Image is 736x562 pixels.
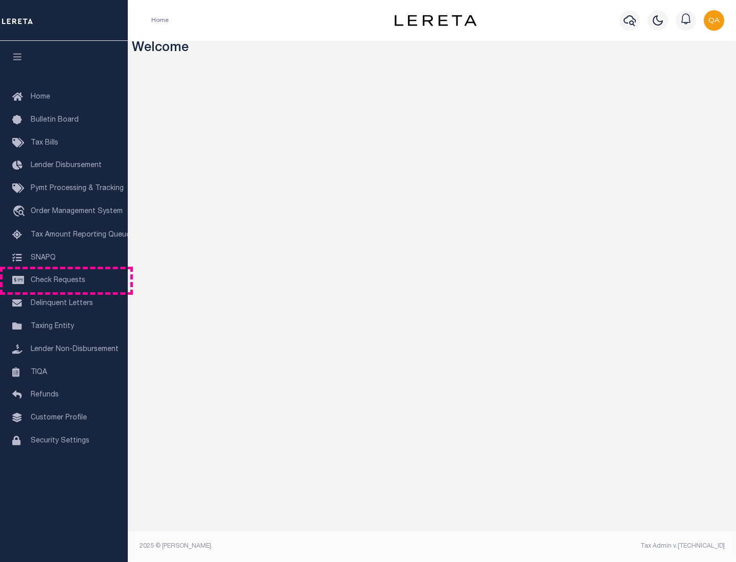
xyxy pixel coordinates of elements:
[31,300,93,307] span: Delinquent Letters
[31,277,85,284] span: Check Requests
[151,16,169,25] li: Home
[12,205,29,219] i: travel_explore
[31,346,119,353] span: Lender Non-Disbursement
[132,41,732,57] h3: Welcome
[31,391,59,399] span: Refunds
[132,542,432,551] div: 2025 © [PERSON_NAME].
[31,116,79,124] span: Bulletin Board
[31,185,124,192] span: Pymt Processing & Tracking
[31,437,89,444] span: Security Settings
[31,139,58,147] span: Tax Bills
[31,93,50,101] span: Home
[31,414,87,421] span: Customer Profile
[395,15,476,26] img: logo-dark.svg
[31,208,123,215] span: Order Management System
[440,542,725,551] div: Tax Admin v.[TECHNICAL_ID]
[31,231,130,239] span: Tax Amount Reporting Queue
[704,10,724,31] img: svg+xml;base64,PHN2ZyB4bWxucz0iaHR0cDovL3d3dy53My5vcmcvMjAwMC9zdmciIHBvaW50ZXItZXZlbnRzPSJub25lIi...
[31,323,74,330] span: Taxing Entity
[31,254,56,261] span: SNAPQ
[31,162,102,169] span: Lender Disbursement
[31,368,47,376] span: TIQA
